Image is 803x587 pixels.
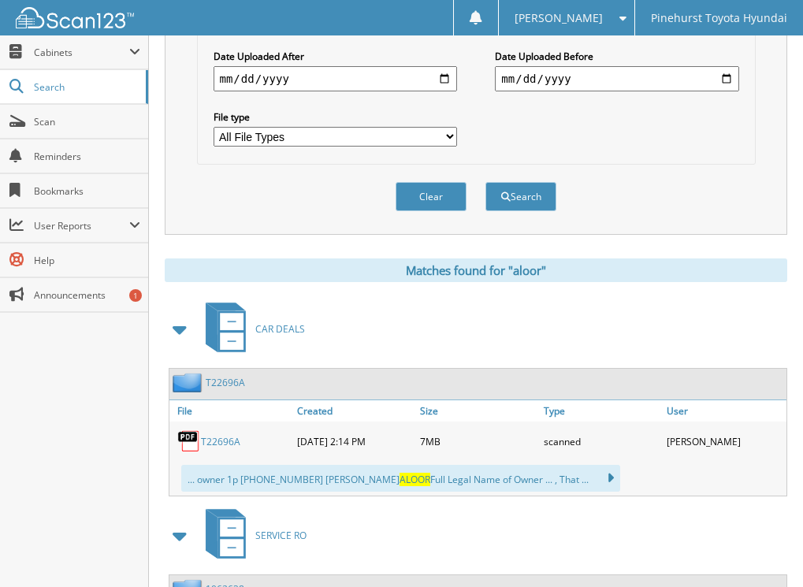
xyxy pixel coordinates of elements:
[396,182,467,211] button: Clear
[181,465,620,492] div: ... owner 1p [PHONE_NUMBER] [PERSON_NAME] Full Legal Name of Owner ... , That ...
[201,435,240,448] a: T22696A
[173,373,206,392] img: folder2.png
[34,46,129,59] span: Cabinets
[34,80,138,94] span: Search
[177,429,201,453] img: PDF.png
[34,150,140,163] span: Reminders
[293,425,417,457] div: [DATE] 2:14 PM
[255,322,305,336] span: CAR DEALS
[196,504,307,567] a: SERVICE RO
[129,289,142,302] div: 1
[400,473,430,486] span: ALOOR
[540,425,664,457] div: scanned
[165,258,787,282] div: Matches found for "aloor"
[214,66,457,91] input: start
[663,425,786,457] div: [PERSON_NAME]
[515,13,603,23] span: [PERSON_NAME]
[416,425,540,457] div: 7MB
[34,288,140,302] span: Announcements
[495,50,738,63] label: Date Uploaded Before
[214,50,457,63] label: Date Uploaded After
[293,400,417,422] a: Created
[34,184,140,198] span: Bookmarks
[34,219,129,232] span: User Reports
[485,182,556,211] button: Search
[16,7,134,28] img: scan123-logo-white.svg
[169,400,293,422] a: File
[214,110,457,124] label: File type
[196,298,305,360] a: CAR DEALS
[255,529,307,542] span: SERVICE RO
[206,376,245,389] a: T22696A
[724,511,803,587] iframe: Chat Widget
[495,66,738,91] input: end
[34,254,140,267] span: Help
[416,400,540,422] a: Size
[540,400,664,422] a: Type
[34,115,140,128] span: Scan
[651,13,787,23] span: Pinehurst Toyota Hyundai
[663,400,786,422] a: User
